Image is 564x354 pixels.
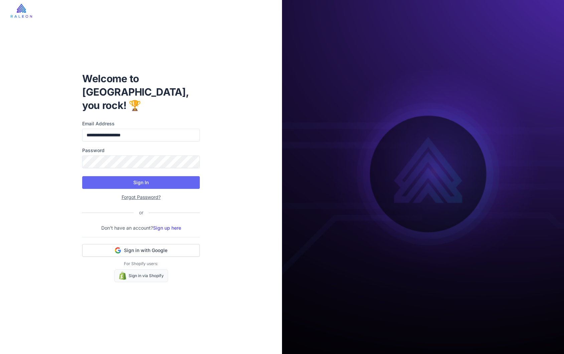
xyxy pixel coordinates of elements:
label: Password [82,147,200,154]
span: Sign in with Google [124,247,167,254]
a: Forgot Password? [122,194,161,200]
label: Email Address [82,120,200,127]
img: raleon-logo-whitebg.9aac0268.jpg [11,4,32,18]
p: Don't have an account? [82,224,200,232]
button: Sign In [82,176,200,189]
div: or [134,209,149,216]
p: For Shopify users: [82,261,200,267]
h1: Welcome to [GEOGRAPHIC_DATA], you rock! 🏆 [82,72,200,112]
a: Sign up here [153,225,181,231]
a: Sign in via Shopify [114,269,168,282]
button: Sign in with Google [82,244,200,257]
